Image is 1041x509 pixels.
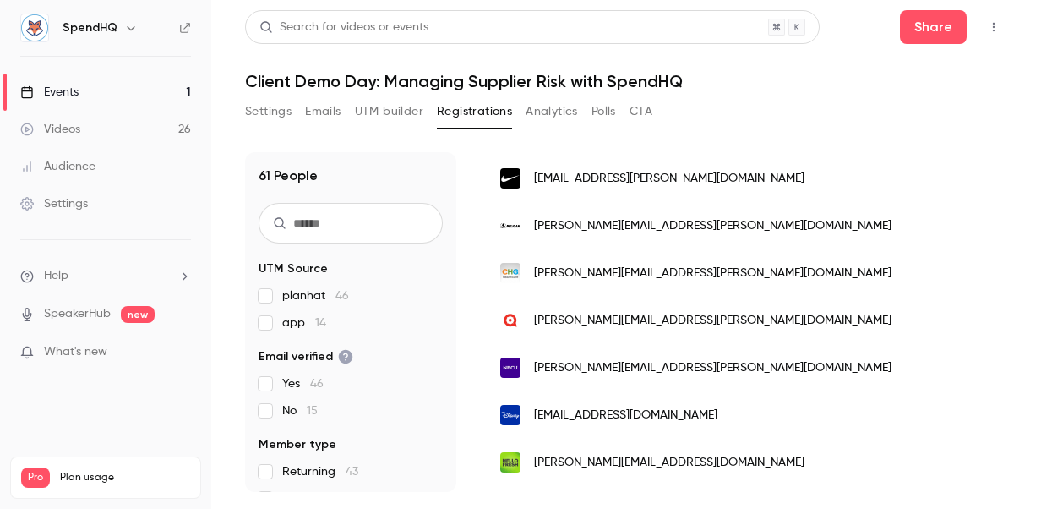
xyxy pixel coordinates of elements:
[900,10,967,44] button: Share
[500,263,520,283] img: chghealthcare.com
[44,305,111,323] a: SpeakerHub
[282,315,326,331] span: app
[21,14,48,41] img: SpendHQ
[171,345,191,360] iframe: Noticeable Trigger
[500,310,520,331] img: spendhq.com
[534,170,804,188] span: [EMAIL_ADDRESS][PERSON_NAME][DOMAIN_NAME]
[245,98,292,125] button: Settings
[534,359,891,377] span: [PERSON_NAME][EMAIL_ADDRESS][PERSON_NAME][DOMAIN_NAME]
[20,84,79,101] div: Events
[500,405,520,425] img: disney.com
[534,454,804,472] span: [PERSON_NAME][EMAIL_ADDRESS][DOMAIN_NAME]
[121,306,155,323] span: new
[259,348,353,365] span: Email verified
[245,71,1007,91] h1: Client Demo Day: Managing Supplier Risk with SpendHQ
[346,466,358,478] span: 43
[630,98,652,125] button: CTA
[282,287,349,304] span: planhat
[21,468,50,488] span: Pro
[534,312,891,330] span: [PERSON_NAME][EMAIL_ADDRESS][PERSON_NAME][DOMAIN_NAME]
[315,317,326,329] span: 14
[20,267,191,285] li: help-dropdown-opener
[335,290,349,302] span: 46
[44,267,68,285] span: Help
[310,378,324,390] span: 46
[500,168,520,189] img: nike.com
[259,436,336,453] span: Member type
[307,405,318,417] span: 15
[259,166,318,186] h1: 61 People
[437,98,512,125] button: Registrations
[526,98,578,125] button: Analytics
[534,407,717,424] span: [EMAIL_ADDRESS][DOMAIN_NAME]
[60,471,190,484] span: Plan usage
[282,402,318,419] span: No
[534,265,891,282] span: [PERSON_NAME][EMAIL_ADDRESS][PERSON_NAME][DOMAIN_NAME]
[20,158,95,175] div: Audience
[259,260,328,277] span: UTM Source
[20,195,88,212] div: Settings
[500,452,520,473] img: hellofresh.com
[282,463,358,480] span: Returning
[591,98,616,125] button: Polls
[305,98,341,125] button: Emails
[534,217,891,235] span: [PERSON_NAME][EMAIL_ADDRESS][PERSON_NAME][DOMAIN_NAME]
[44,343,107,361] span: What's new
[282,490,327,507] span: New
[63,19,117,36] h6: SpendHQ
[259,19,428,36] div: Search for videos or events
[20,121,80,138] div: Videos
[282,375,324,392] span: Yes
[500,223,520,227] img: pelican.com
[355,98,423,125] button: UTM builder
[500,358,520,378] img: nbcuni.com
